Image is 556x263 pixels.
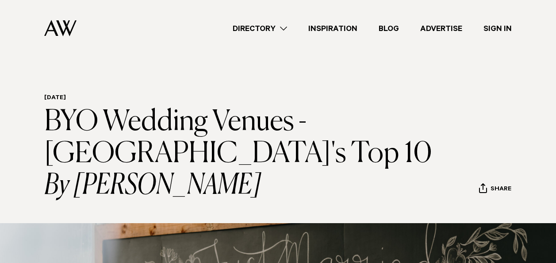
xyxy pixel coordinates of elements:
[298,23,368,35] a: Inspiration
[44,94,453,103] h6: [DATE]
[410,23,473,35] a: Advertise
[44,106,453,202] h1: BYO Wedding Venues - [GEOGRAPHIC_DATA]'s Top 10
[44,20,77,36] img: Auckland Weddings Logo
[368,23,410,35] a: Blog
[473,23,522,35] a: Sign In
[222,23,298,35] a: Directory
[44,170,453,202] i: By [PERSON_NAME]
[491,186,511,194] span: Share
[479,183,512,196] button: Share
